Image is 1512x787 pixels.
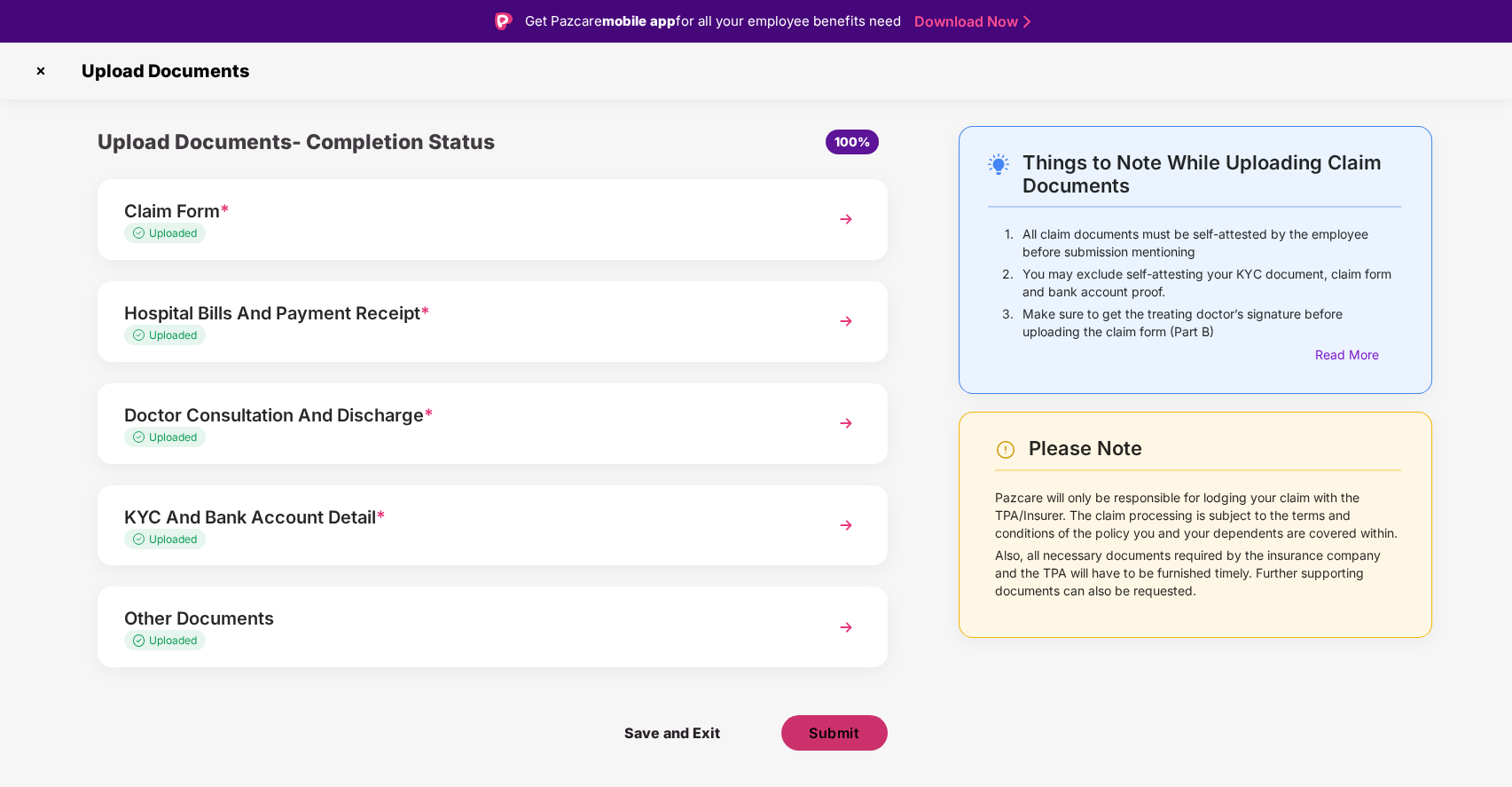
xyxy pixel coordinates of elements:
img: svg+xml;base64,PHN2ZyB4bWxucz0iaHR0cDovL3d3dy53My5vcmcvMjAwMC9zdmciIHdpZHRoPSIxMy4zMzMiIGhlaWdodD... [133,227,149,239]
div: KYC And Bank Account Detail [124,503,799,531]
span: Submit [809,723,859,743]
p: Pazcare will only be responsible for lodging your claim with the TPA/Insurer. The claim processin... [995,489,1401,542]
span: Uploaded [149,328,197,342]
img: svg+xml;base64,PHN2ZyBpZD0iTmV4dCIgeG1sbnM9Imh0dHA6Ly93d3cudzMub3JnLzIwMDAvc3ZnIiB3aWR0aD0iMzYiIG... [830,203,862,235]
span: Uploaded [149,634,197,647]
img: svg+xml;base64,PHN2ZyBpZD0iTmV4dCIgeG1sbnM9Imh0dHA6Ly93d3cudzMub3JnLzIwMDAvc3ZnIiB3aWR0aD0iMzYiIG... [830,611,862,643]
p: Also, all necessary documents required by the insurance company and the TPA will have to be furni... [995,547,1401,600]
img: svg+xml;base64,PHN2ZyBpZD0iTmV4dCIgeG1sbnM9Imh0dHA6Ly93d3cudzMub3JnLzIwMDAvc3ZnIiB3aWR0aD0iMzYiIG... [830,509,862,541]
img: svg+xml;base64,PHN2ZyB4bWxucz0iaHR0cDovL3d3dy53My5vcmcvMjAwMC9zdmciIHdpZHRoPSIyNC4wOTMiIGhlaWdodD... [988,153,1009,175]
img: svg+xml;base64,PHN2ZyB4bWxucz0iaHR0cDovL3d3dy53My5vcmcvMjAwMC9zdmciIHdpZHRoPSIxMy4zMzMiIGhlaWdodD... [133,329,149,341]
p: 2. [1001,265,1013,301]
strong: mobile app [602,12,676,29]
div: Get Pazcare for all your employee benefits need [525,11,901,32]
span: Upload Documents [64,60,258,82]
span: Uploaded [149,532,197,546]
div: Other Documents [124,604,799,633]
img: svg+xml;base64,PHN2ZyB4bWxucz0iaHR0cDovL3d3dy53My5vcmcvMjAwMC9zdmciIHdpZHRoPSIxMy4zMzMiIGhlaWdodD... [133,533,149,545]
div: Claim Form [124,197,799,225]
p: 1. [1004,225,1013,261]
div: Read More [1315,345,1401,365]
span: Save and Exit [607,715,738,751]
span: Uploaded [149,226,197,240]
a: Download Now [914,12,1025,31]
img: svg+xml;base64,PHN2ZyBpZD0iV2FybmluZ18tXzI0eDI0IiBkYXRhLW5hbWU9Ildhcm5pbmcgLSAyNHgyNCIgeG1sbnM9Im... [995,439,1016,460]
p: You may exclude self-attesting your KYC document, claim form and bank account proof. [1022,265,1401,301]
img: Stroke [1023,12,1030,31]
span: Uploaded [149,430,197,444]
img: svg+xml;base64,PHN2ZyB4bWxucz0iaHR0cDovL3d3dy53My5vcmcvMjAwMC9zdmciIHdpZHRoPSIxMy4zMzMiIGhlaWdodD... [133,634,149,646]
p: 3. [1001,305,1013,341]
div: Please Note [1029,437,1401,460]
img: svg+xml;base64,PHN2ZyBpZD0iTmV4dCIgeG1sbnM9Imh0dHA6Ly93d3cudzMub3JnLzIwMDAvc3ZnIiB3aWR0aD0iMzYiIG... [830,407,862,439]
img: svg+xml;base64,PHN2ZyB4bWxucz0iaHR0cDovL3d3dy53My5vcmcvMjAwMC9zdmciIHdpZHRoPSIxMy4zMzMiIGhlaWdodD... [133,431,149,443]
p: Make sure to get the treating doctor’s signature before uploading the claim form (Part B) [1022,305,1401,341]
img: svg+xml;base64,PHN2ZyBpZD0iTmV4dCIgeG1sbnM9Imh0dHA6Ly93d3cudzMub3JnLzIwMDAvc3ZnIiB3aWR0aD0iMzYiIG... [830,305,862,337]
div: Hospital Bills And Payment Receipt [124,299,799,327]
div: Things to Note While Uploading Claim Documents [1022,151,1402,197]
p: All claim documents must be self-attested by the employee before submission mentioning [1022,225,1401,261]
div: Doctor Consultation And Discharge [124,401,799,429]
img: svg+xml;base64,PHN2ZyBpZD0iQ3Jvc3MtMzJ4MzIiIHhtbG5zPSJodHRwOi8vd3d3LnczLm9yZy8yMDAwL3N2ZyIgd2lkdG... [27,57,55,85]
div: Upload Documents- Completion Status [98,126,624,158]
span: 100% [834,134,870,149]
button: Submit [781,715,888,751]
img: Logo [495,12,513,30]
